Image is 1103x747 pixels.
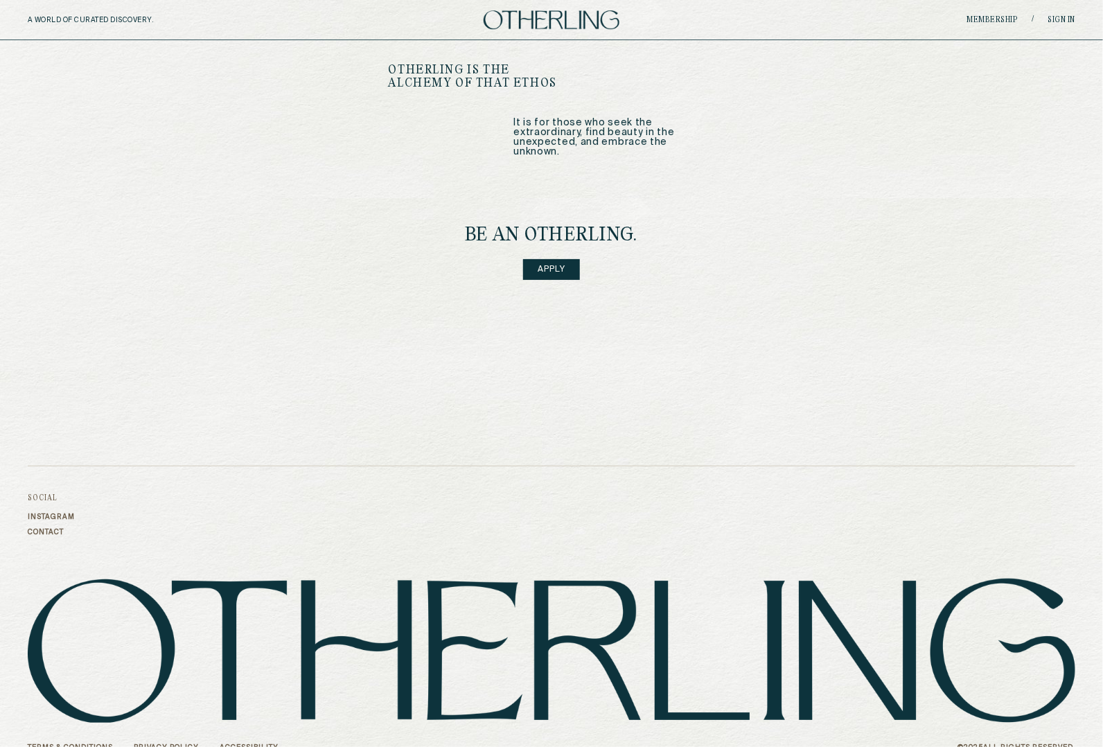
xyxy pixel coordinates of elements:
[28,16,214,24] h5: A WORLD OF CURATED DISCOVERY.
[28,578,1075,723] img: logo
[28,494,75,502] h3: Social
[1048,16,1076,24] a: Sign in
[514,118,715,157] p: It is for those who seek the extraordinary, find beauty in the unexpected, and embrace the unknown.
[484,10,619,29] img: logo
[465,226,638,245] h4: be an Otherling.
[1032,15,1034,25] span: /
[389,64,572,90] h1: OTHERLING IS THE ALCHEMY OF THAT ETHOS
[967,16,1018,24] a: Membership
[523,259,580,280] a: Apply
[28,528,75,536] a: Contact
[28,513,75,521] a: Instagram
